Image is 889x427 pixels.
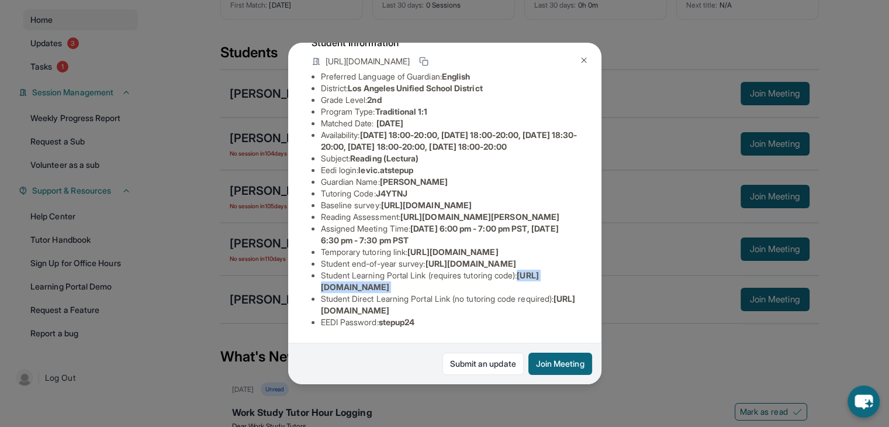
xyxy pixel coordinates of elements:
[407,247,498,257] span: [URL][DOMAIN_NAME]
[321,316,578,328] li: EEDI Password :
[321,258,578,270] li: Student end-of-year survey :
[321,129,578,153] li: Availability:
[442,71,471,81] span: English
[321,293,578,316] li: Student Direct Learning Portal Link (no tutoring code required) :
[321,270,578,293] li: Student Learning Portal Link (requires tutoring code) :
[367,95,381,105] span: 2nd
[348,83,482,93] span: Los Angeles Unified School District
[321,82,578,94] li: District:
[425,259,516,268] span: [URL][DOMAIN_NAME]
[376,188,407,198] span: J4YTNJ
[400,212,559,222] span: [URL][DOMAIN_NAME][PERSON_NAME]
[321,176,578,188] li: Guardian Name :
[381,200,472,210] span: [URL][DOMAIN_NAME]
[350,153,418,163] span: Reading (Lectura)
[326,56,410,67] span: [URL][DOMAIN_NAME]
[321,153,578,164] li: Subject :
[379,317,415,327] span: stepup24
[417,54,431,68] button: Copy link
[321,246,578,258] li: Temporary tutoring link :
[321,71,578,82] li: Preferred Language of Guardian:
[321,106,578,118] li: Program Type:
[321,188,578,199] li: Tutoring Code :
[321,130,577,151] span: [DATE] 18:00-20:00, [DATE] 18:00-20:00, [DATE] 18:30-20:00, [DATE] 18:00-20:00, [DATE] 18:00-20:00
[442,353,524,375] a: Submit an update
[321,223,578,246] li: Assigned Meeting Time :
[358,165,413,175] span: levic.atstepup
[579,56,589,65] img: Close Icon
[321,164,578,176] li: Eedi login :
[376,118,403,128] span: [DATE]
[321,223,559,245] span: [DATE] 6:00 pm - 7:00 pm PST, [DATE] 6:30 pm - 7:30 pm PST
[380,177,448,187] span: [PERSON_NAME]
[321,199,578,211] li: Baseline survey :
[321,118,578,129] li: Matched Date:
[375,106,427,116] span: Traditional 1:1
[848,385,880,418] button: chat-button
[321,211,578,223] li: Reading Assessment :
[312,36,578,50] h4: Student Information
[528,353,592,375] button: Join Meeting
[321,94,578,106] li: Grade Level:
